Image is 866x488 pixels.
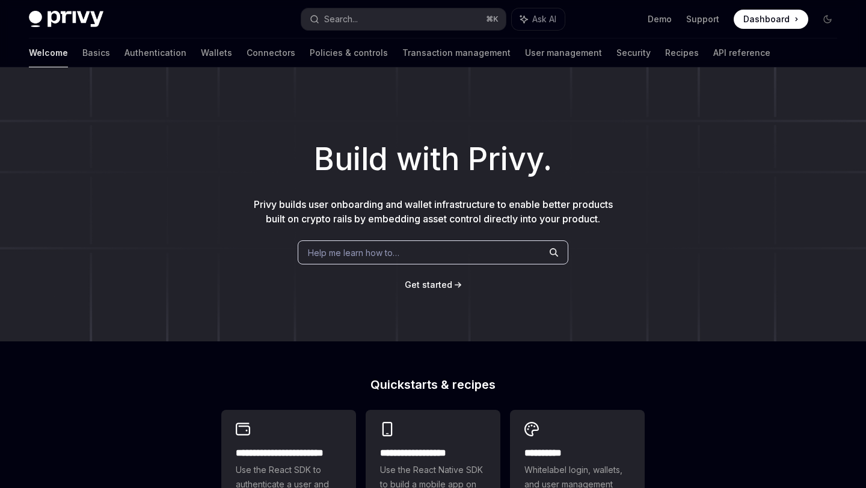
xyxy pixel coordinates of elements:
a: Basics [82,38,110,67]
span: Get started [405,279,452,290]
a: Connectors [247,38,295,67]
img: dark logo [29,11,103,28]
span: Privy builds user onboarding and wallet infrastructure to enable better products built on crypto ... [254,198,613,225]
a: Demo [648,13,672,25]
a: API reference [713,38,770,67]
a: Security [616,38,651,67]
div: Search... [324,12,358,26]
span: Help me learn how to… [308,246,399,259]
button: Toggle dark mode [818,10,837,29]
a: Authentication [124,38,186,67]
a: Dashboard [734,10,808,29]
a: Policies & controls [310,38,388,67]
a: Get started [405,279,452,291]
a: Support [686,13,719,25]
a: Welcome [29,38,68,67]
h2: Quickstarts & recipes [221,379,645,391]
h1: Build with Privy. [19,136,847,183]
a: User management [525,38,602,67]
a: Transaction management [402,38,511,67]
span: Dashboard [743,13,790,25]
button: Ask AI [512,8,565,30]
span: ⌘ K [486,14,499,24]
span: Ask AI [532,13,556,25]
a: Recipes [665,38,699,67]
button: Search...⌘K [301,8,505,30]
a: Wallets [201,38,232,67]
